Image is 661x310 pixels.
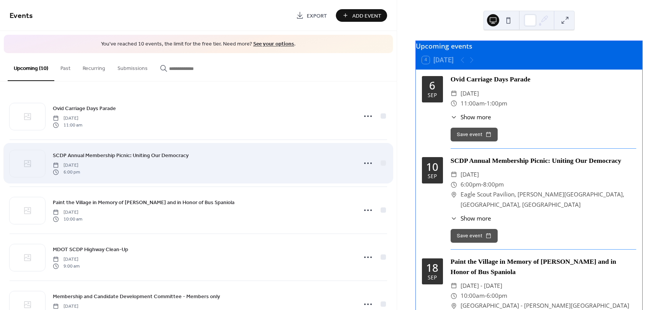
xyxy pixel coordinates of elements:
button: Save event [451,229,498,243]
span: [DATE] [461,170,479,180]
div: Ovid Carriage Days Parade [451,74,636,84]
div: ​ [451,291,457,301]
span: [DATE] [53,303,80,310]
span: Membership and Candidate Development Committee - Members only [53,292,220,300]
div: 18 [426,263,438,273]
div: 10 [426,162,438,172]
div: Sep [428,93,437,98]
span: Show more [461,113,491,122]
span: [DATE] - [DATE] [461,281,502,291]
div: ​ [451,99,457,109]
span: 1:00pm [487,99,507,109]
span: SCDP Annual Membership Picnic: Uniting Our Democracy [53,151,189,159]
div: ​ [451,113,457,122]
span: 10:00am [461,291,485,301]
span: Events [10,8,33,23]
div: Sep [428,174,437,179]
span: 8:00pm [483,180,504,190]
span: Ovid Carriage Days Parade [53,104,116,112]
button: Submissions [111,53,154,80]
span: - [481,180,483,190]
button: Upcoming (10) [8,53,54,81]
a: Export [290,9,333,22]
a: MDOT SCDP Highway Clean-Up [53,245,128,254]
div: ​ [451,281,457,291]
button: Save event [451,128,498,141]
span: 6:00pm [487,291,507,301]
span: 6:00 pm [53,169,80,176]
span: [DATE] [53,256,80,263]
div: ​ [451,214,457,223]
span: 10:00 am [53,216,82,223]
button: ​Show more [451,214,491,223]
span: 11:00 am [53,122,82,129]
div: ​ [451,170,457,180]
div: Upcoming events [416,41,642,51]
button: ​Show more [451,113,491,122]
span: 6:00pm [461,180,481,190]
span: 9:00 am [53,263,80,270]
button: Past [54,53,77,80]
div: ​ [451,190,457,200]
a: Membership and Candidate Development Committee - Members only [53,292,220,301]
a: Paint the Village in Memory of [PERSON_NAME] and in Honor of Bus Spaniola [53,198,234,207]
span: MDOT SCDP Highway Clean-Up [53,245,128,253]
div: ​ [451,180,457,190]
a: See your options [253,39,294,49]
div: SCDP Annual Membership Picnic: Uniting Our Democracy [451,156,636,166]
button: Recurring [77,53,111,80]
div: Sep [428,275,437,280]
span: - [485,99,487,109]
span: Export [307,12,327,20]
div: Paint the Village in Memory of [PERSON_NAME] and in Honor of Bus Spaniola [451,256,636,277]
a: Ovid Carriage Days Parade [53,104,116,113]
span: [DATE] [53,115,82,122]
div: 6 [429,80,435,91]
span: [DATE] [53,209,82,216]
span: Eagle Scout Pavilion, [PERSON_NAME][GEOGRAPHIC_DATA], [GEOGRAPHIC_DATA], [GEOGRAPHIC_DATA] [461,190,636,209]
span: [DATE] [461,89,479,99]
span: - [485,291,487,301]
div: ​ [451,89,457,99]
span: Paint the Village in Memory of [PERSON_NAME] and in Honor of Bus Spaniola [53,198,234,206]
a: SCDP Annual Membership Picnic: Uniting Our Democracy [53,151,189,160]
span: You've reached 10 events, the limit for the free tier. Need more? . [11,41,385,48]
span: [DATE] [53,162,80,169]
span: 11:00am [461,99,485,109]
span: Show more [461,214,491,223]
